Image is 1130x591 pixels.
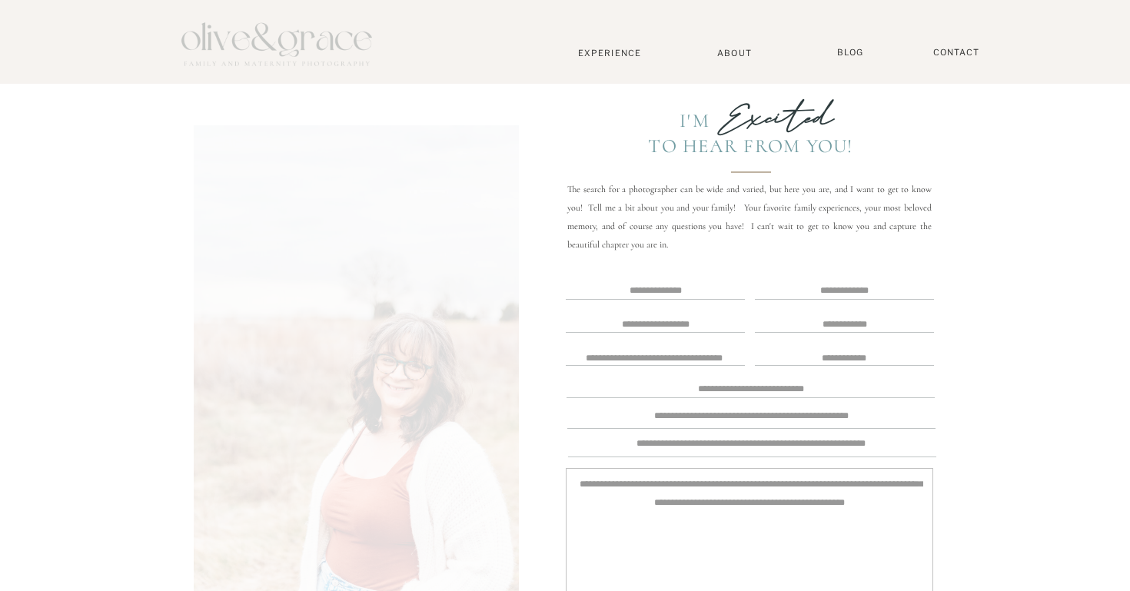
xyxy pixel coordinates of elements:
[656,109,710,132] div: I'm
[926,47,987,58] a: Contact
[831,47,869,58] a: BLOG
[711,48,758,58] a: About
[559,48,660,58] a: Experience
[718,95,834,140] b: Excited
[637,134,864,157] div: To Hear from you!
[567,180,932,237] p: The search for a photographer can be wide and varied, but here you are, and I want to get to know...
